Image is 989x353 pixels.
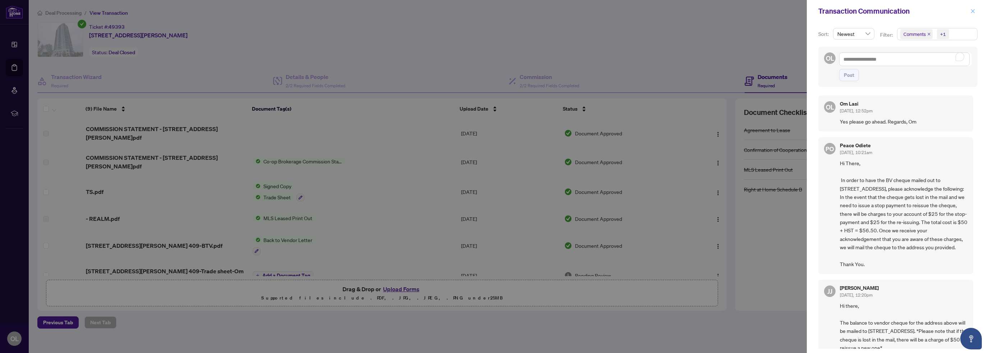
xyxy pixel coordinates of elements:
span: Hi There, In order to have the BV cheque mailed out to [STREET_ADDRESS], please acknowledge the f... [840,159,967,268]
button: Post [839,69,859,81]
h5: [PERSON_NAME] [840,285,879,291]
span: Comments [900,29,933,39]
button: Open asap [960,328,982,349]
div: Transaction Communication [818,6,968,17]
span: Newest [837,28,870,39]
h5: Peace Odiete [840,143,872,148]
span: close [970,9,975,14]
span: PO [825,144,834,154]
p: Sort: [818,30,830,38]
span: [DATE], 12:52pm [840,108,873,113]
span: close [927,32,931,36]
h5: Om Lasi [840,101,873,106]
p: Filter: [880,31,894,39]
span: [DATE], 10:21am [840,150,872,155]
textarea: To enrich screen reader interactions, please activate Accessibility in Grammarly extension settings [839,52,970,66]
span: Yes please go ahead. Regards, Om [840,117,967,126]
span: OL [826,53,834,63]
span: JJ [827,286,832,296]
span: OL [826,102,834,112]
span: Comments [903,31,926,38]
span: [DATE], 12:20pm [840,292,873,298]
div: +1 [940,31,946,38]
